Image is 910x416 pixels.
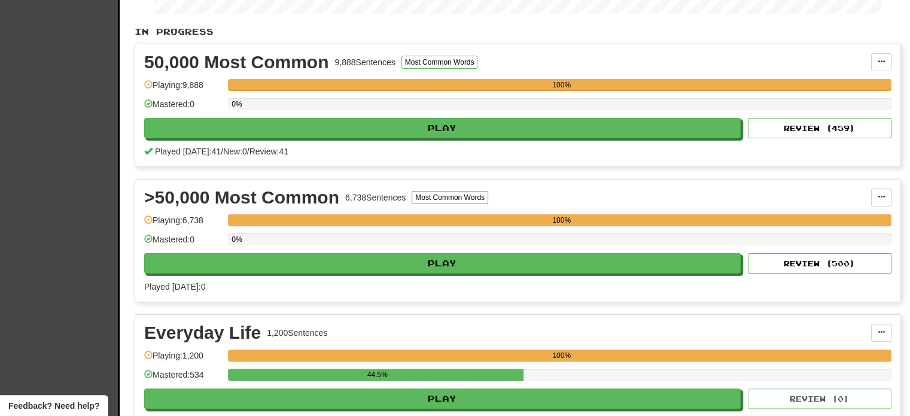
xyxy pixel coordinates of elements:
[144,350,222,369] div: Playing: 1,200
[144,282,205,291] span: Played [DATE]: 0
[155,147,221,156] span: Played [DATE]: 41
[144,369,222,388] div: Mastered: 534
[144,98,222,118] div: Mastered: 0
[144,189,339,207] div: >50,000 Most Common
[748,118,891,138] button: Review (459)
[232,214,891,226] div: 100%
[267,327,327,339] div: 1,200 Sentences
[232,79,891,91] div: 100%
[232,350,891,362] div: 100%
[144,388,741,409] button: Play
[221,147,223,156] span: /
[247,147,249,156] span: /
[249,147,288,156] span: Review: 41
[144,53,328,71] div: 50,000 Most Common
[345,192,406,204] div: 6,738 Sentences
[412,191,488,204] button: Most Common Words
[144,79,222,99] div: Playing: 9,888
[144,324,261,342] div: Everyday Life
[144,253,741,274] button: Play
[748,388,891,409] button: Review (0)
[748,253,891,274] button: Review (500)
[232,369,523,381] div: 44.5%
[223,147,247,156] span: New: 0
[144,214,222,234] div: Playing: 6,738
[144,233,222,253] div: Mastered: 0
[401,56,478,69] button: Most Common Words
[144,118,741,138] button: Play
[334,56,395,68] div: 9,888 Sentences
[8,400,99,412] span: Open feedback widget
[135,26,901,38] p: In Progress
